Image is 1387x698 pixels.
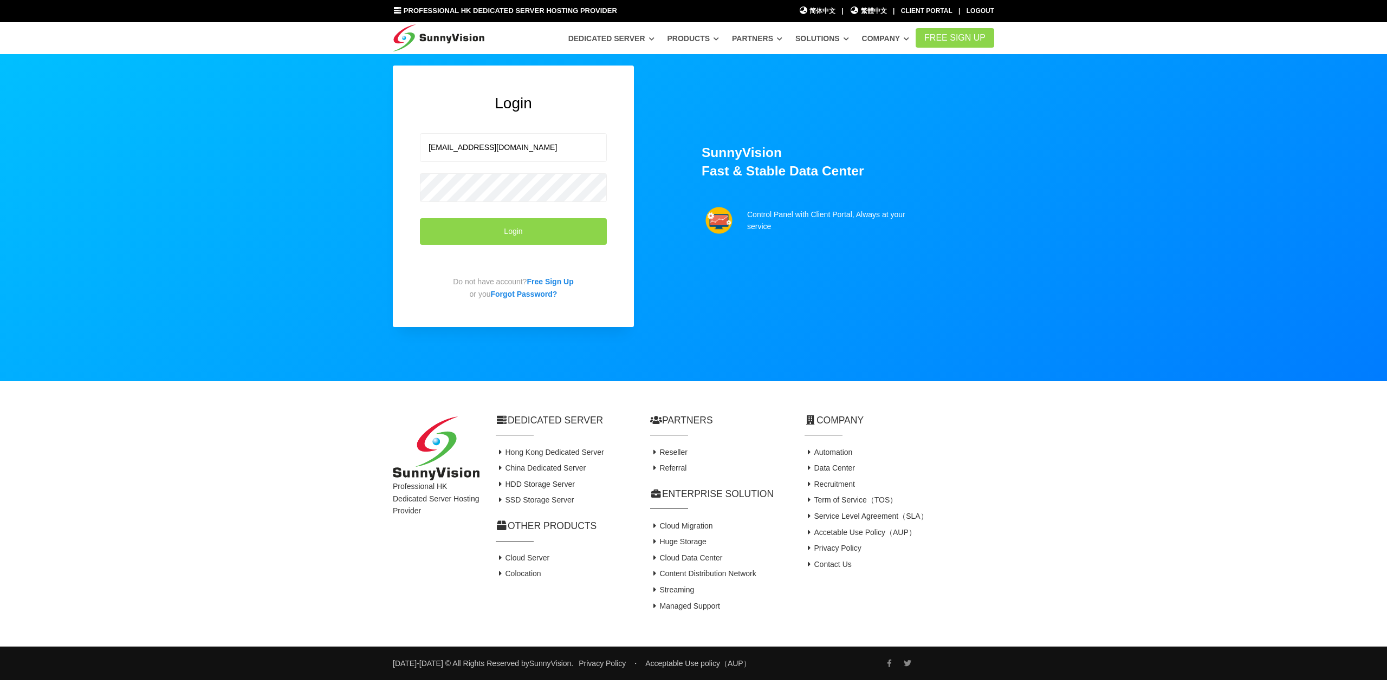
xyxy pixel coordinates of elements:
h1: SunnyVision Fast & Stable Data Center [702,143,994,181]
a: Content Distribution Network [650,569,756,578]
a: Recruitment [805,480,855,488]
h2: Dedicated Server [496,414,634,427]
small: [DATE]-[DATE] © All Rights Reserved by . [393,657,573,669]
a: Referral [650,464,686,472]
button: Login [420,218,607,245]
a: Service Level Agreement（SLA） [805,512,928,520]
h2: Enterprise Solution [650,487,788,501]
a: FREE Sign Up [916,28,994,48]
p: Control Panel with Client Portal, Always at your service [747,208,917,233]
a: Term of Service（TOS） [805,495,897,504]
a: Products [667,29,719,48]
a: SSD Storage Server [496,495,574,504]
a: Contact Us [805,560,852,569]
h2: Partners [650,414,788,427]
h2: Company [805,414,994,427]
input: Email [420,133,607,162]
a: Reseller [650,448,688,456]
a: Automation [805,448,852,456]
div: Professional HK Dedicated Server Hosting Provider [385,416,488,614]
a: Huge Storage [650,537,707,546]
a: Partners [732,29,782,48]
a: Streaming [650,585,694,594]
a: Hong Kong Dedicated Server [496,448,604,456]
a: HDD Storage Server [496,480,575,488]
a: Accetable Use Policy（AUP） [805,528,916,537]
a: SunnyVision [529,659,572,668]
img: SunnyVision Limited [393,416,479,481]
a: 简体中文 [799,6,836,16]
a: Acceptable Use policy（AUP） [645,659,751,668]
a: Privacy Policy [805,544,861,552]
a: 繁體中文 [850,6,887,16]
h2: Other Products [496,519,634,533]
li: | [842,6,844,16]
h2: Login [420,93,607,114]
a: Solutions [795,29,849,48]
li: | [958,6,960,16]
a: Privacy Policy [579,659,626,668]
a: Cloud Server [496,553,549,562]
a: China Dedicated Server [496,464,586,472]
img: support.png [705,207,733,234]
div: Client Portal [901,6,952,16]
a: Managed Support [650,602,720,610]
span: ・ [632,659,639,668]
a: Free Sign Up [527,277,573,286]
a: Colocation [496,569,541,578]
a: Cloud Migration [650,521,713,530]
a: Data Center [805,464,855,472]
p: Do not have account? or you [420,276,607,300]
li: | [893,6,895,16]
a: Dedicated Server [568,29,654,48]
a: Forgot Password? [491,290,558,298]
a: Cloud Data Center [650,553,722,562]
a: Logout [967,7,994,15]
a: Company [862,29,910,48]
span: Professional HK Dedicated Server Hosting Provider [404,6,617,15]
